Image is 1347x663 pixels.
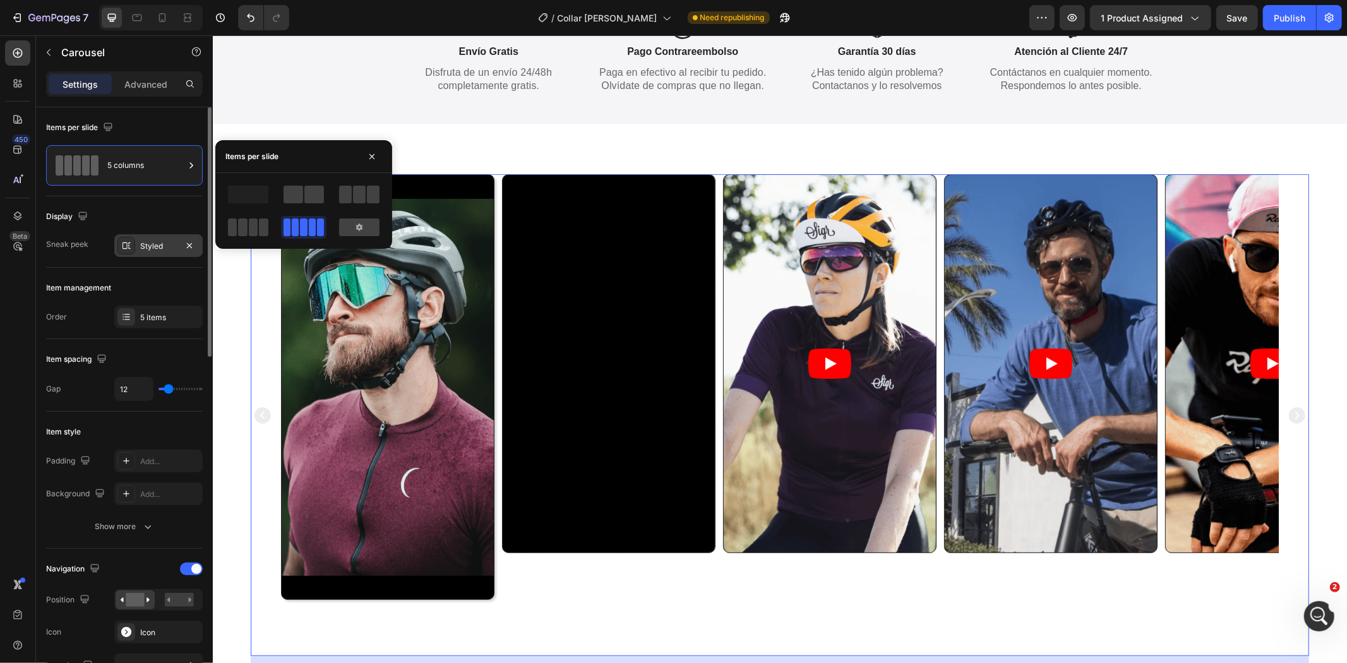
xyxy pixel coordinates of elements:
[9,231,30,241] div: Beta
[1074,370,1094,390] button: Carousel Next Arrow
[46,239,88,250] div: Sneak peek
[225,151,278,162] div: Items per slide
[1101,11,1183,25] span: 1 product assigned
[46,592,92,609] div: Position
[213,35,1347,663] iframe: To enrich screen reader interactions, please activate Accessibility in Grammarly extension settings
[290,140,502,517] iframe: Video
[46,383,61,395] div: Gap
[140,489,200,500] div: Add...
[238,5,289,30] div: Undo/Redo
[95,520,154,533] div: Show more
[1216,5,1258,30] button: Save
[46,486,107,503] div: Background
[46,515,203,538] button: Show more
[63,78,98,91] p: Settings
[107,151,184,180] div: 5 columns
[54,146,91,157] div: Carousel
[46,453,93,470] div: Padding
[1227,13,1248,23] span: Save
[552,11,555,25] span: /
[46,351,109,368] div: Item spacing
[12,134,30,145] div: 450
[46,626,61,638] div: Icon
[140,456,200,467] div: Add...
[1090,5,1211,30] button: 1 product assigned
[700,12,765,23] span: Need republishing
[140,627,200,638] div: Icon
[817,313,859,343] button: Play
[1304,601,1334,631] iframe: Intercom live chat
[1274,11,1305,25] div: Publish
[46,426,81,438] div: Item style
[140,312,200,323] div: 5 items
[115,378,153,400] input: Auto
[1330,582,1340,592] span: 2
[61,45,169,60] p: Carousel
[46,311,67,323] div: Order
[46,282,111,294] div: Item management
[46,208,90,225] div: Display
[124,78,167,91] p: Advanced
[83,10,88,25] p: 7
[596,313,638,343] button: Play
[46,561,102,578] div: Navigation
[558,11,657,25] span: Collar [PERSON_NAME]
[1263,5,1316,30] button: Publish
[1038,313,1081,343] button: Play
[140,241,177,252] div: Styled
[46,119,116,136] div: Items per slide
[5,5,94,30] button: 7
